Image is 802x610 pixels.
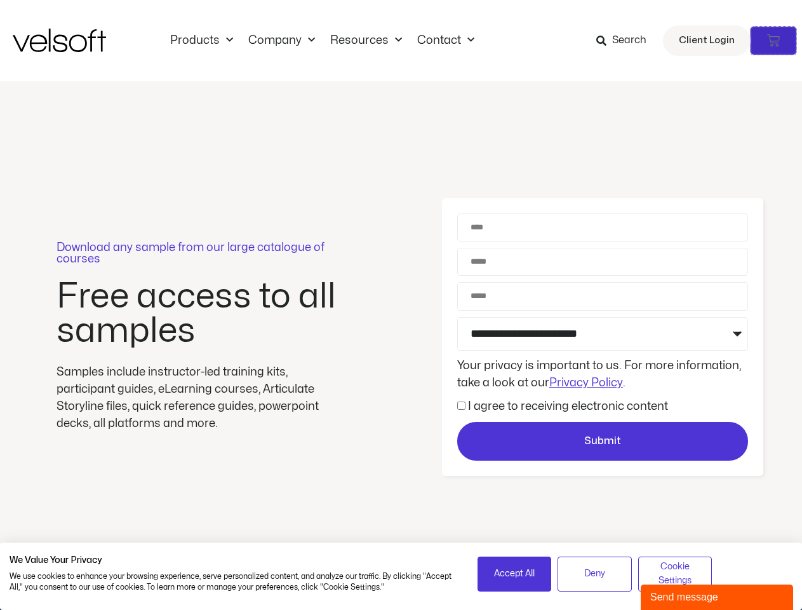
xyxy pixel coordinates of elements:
[584,567,605,581] span: Deny
[679,32,735,49] span: Client Login
[163,34,241,48] a: ProductsMenu Toggle
[494,567,535,581] span: Accept All
[596,30,655,51] a: Search
[641,582,796,610] iframe: chat widget
[478,557,552,592] button: Accept all cookies
[323,34,410,48] a: ResourcesMenu Toggle
[584,433,621,450] span: Submit
[612,32,646,49] span: Search
[638,557,712,592] button: Adjust cookie preferences
[57,242,342,265] p: Download any sample from our large catalogue of courses
[57,363,342,432] div: Samples include instructor-led training kits, participant guides, eLearning courses, Articulate S...
[549,377,623,388] a: Privacy Policy
[13,29,106,52] img: Velsoft Training Materials
[10,571,458,593] p: We use cookies to enhance your browsing experience, serve personalized content, and analyze our t...
[410,34,482,48] a: ContactMenu Toggle
[468,401,668,412] label: I agree to receiving electronic content
[558,557,632,592] button: Deny all cookies
[163,34,482,48] nav: Menu
[10,555,458,566] h2: We Value Your Privacy
[457,422,748,461] button: Submit
[454,357,751,391] div: Your privacy is important to us. For more information, take a look at our .
[663,25,751,56] a: Client Login
[241,34,323,48] a: CompanyMenu Toggle
[57,280,342,348] h2: Free access to all samples
[646,560,704,588] span: Cookie Settings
